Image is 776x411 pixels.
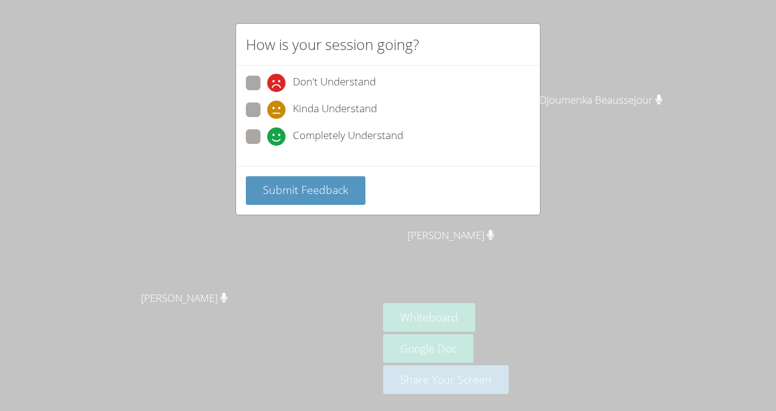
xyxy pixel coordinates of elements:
[246,176,365,205] button: Submit Feedback
[246,34,419,55] h2: How is your session going?
[293,127,403,146] span: Completely Understand
[293,101,377,119] span: Kinda Understand
[263,182,348,197] span: Submit Feedback
[293,74,376,92] span: Don't Understand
